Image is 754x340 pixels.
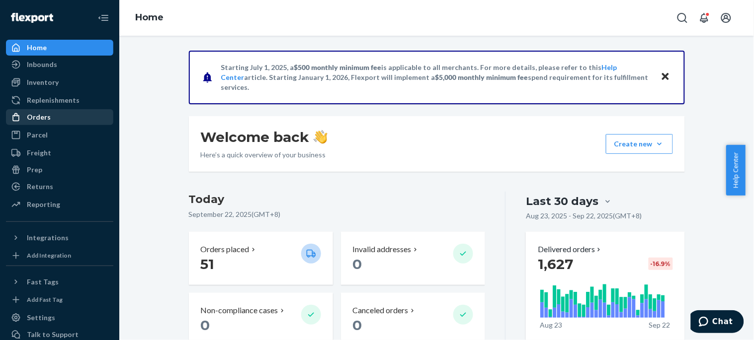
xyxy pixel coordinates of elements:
[353,305,409,316] p: Canceled orders
[135,12,164,23] a: Home
[6,74,113,90] a: Inventory
[189,209,486,219] p: September 22, 2025 ( GMT+8 )
[201,244,250,255] p: Orders placed
[189,232,333,285] button: Orders placed 51
[27,251,71,260] div: Add Integration
[6,250,113,262] a: Add Integration
[538,244,603,255] button: Delivered orders
[6,310,113,326] a: Settings
[6,179,113,195] a: Returns
[353,256,362,272] span: 0
[435,73,528,81] span: $5,000 monthly minimum fee
[540,320,562,330] p: Aug 23
[672,8,692,28] button: Open Search Box
[27,295,63,304] div: Add Fast Tag
[526,211,642,221] p: Aug 23, 2025 - Sep 22, 2025 ( GMT+8 )
[27,330,79,340] div: Talk to Support
[691,310,744,335] iframe: Opens a widget where you can chat to one of our agents
[6,145,113,161] a: Freight
[201,150,328,160] p: Here’s a quick overview of your business
[6,197,113,212] a: Reporting
[27,95,80,105] div: Replenishments
[649,320,670,330] p: Sep 22
[659,70,672,84] button: Close
[201,256,215,272] span: 51
[314,130,328,144] img: hand-wave emoji
[27,148,51,158] div: Freight
[27,43,47,53] div: Home
[11,13,53,23] img: Flexport logo
[6,92,113,108] a: Replenishments
[6,274,113,290] button: Fast Tags
[6,127,113,143] a: Parcel
[6,162,113,178] a: Prep
[27,130,48,140] div: Parcel
[6,40,113,56] a: Home
[606,134,673,154] button: Create new
[189,192,486,207] h3: Today
[6,109,113,125] a: Orders
[27,182,53,192] div: Returns
[221,63,651,92] p: Starting July 1, 2025, a is applicable to all merchants. For more details, please refer to this a...
[27,60,57,69] div: Inbounds
[93,8,113,28] button: Close Navigation
[353,244,412,255] p: Invalid addresses
[538,256,573,272] span: 1,627
[201,305,278,316] p: Non-compliance cases
[726,145,746,196] button: Help Center
[716,8,736,28] button: Open account menu
[526,194,598,209] div: Last 30 days
[27,200,60,209] div: Reporting
[201,317,210,334] span: 0
[27,233,69,243] div: Integrations
[341,232,485,285] button: Invalid addresses 0
[201,128,328,146] h1: Welcome back
[6,57,113,72] a: Inbounds
[127,3,171,32] ol: breadcrumbs
[294,63,382,71] span: $500 monthly minimum fee
[6,294,113,306] a: Add Fast Tag
[27,313,55,323] div: Settings
[27,77,59,87] div: Inventory
[27,277,59,287] div: Fast Tags
[6,230,113,246] button: Integrations
[27,165,42,175] div: Prep
[353,317,362,334] span: 0
[649,258,673,270] div: -16.9 %
[27,112,51,122] div: Orders
[694,8,714,28] button: Open notifications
